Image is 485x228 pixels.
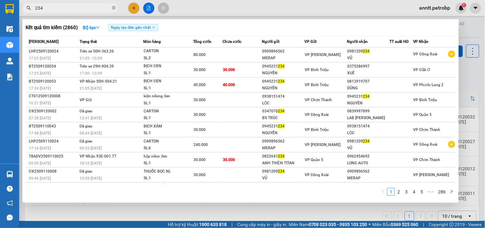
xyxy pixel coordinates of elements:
span: 13:41 [DATE] [80,116,102,120]
div: XUÊ [347,70,389,77]
li: Previous Page [379,188,387,196]
span: VP Gửi [304,39,317,44]
div: BỊCH ĐEN [144,78,192,85]
div: 0945231 [262,63,304,70]
div: 78ADV2509110025 [29,153,78,160]
a: 4 [411,188,418,195]
span: VP Chơn Thành [413,127,441,132]
span: VP Đồng Xoài [413,142,438,147]
span: 40.000 [223,83,235,87]
div: LỘC [262,100,304,107]
span: 09:46 [DATE] [29,176,51,181]
div: SL: 1 [144,130,192,137]
span: 240.000 [193,142,208,147]
div: NGUYÊN [262,85,304,92]
div: 0937799 [347,183,389,190]
span: Trên xe 29H-904.39 [80,64,114,69]
div: LONG AUTO [347,160,389,167]
span: 30.000 [193,98,206,102]
div: 0981209 [347,48,389,55]
li: Next 5 Pages [426,188,436,196]
span: VP Quận 5 [413,112,432,117]
span: 21:05 - 12/09 [80,56,102,61]
span: 30.000 [193,112,206,117]
span: 40.000 [193,83,206,87]
span: 30.000 [193,173,206,177]
span: VP Bình Triệu [305,83,329,87]
div: LHP2509110024 [29,138,78,145]
span: message [7,215,13,221]
span: VP Quận 5 [305,158,323,162]
img: logo-vxr [5,4,14,14]
button: right [448,188,456,196]
div: NGUYÊN [262,70,304,77]
li: 1 [387,188,395,196]
div: 0981209 [347,138,389,145]
div: 0909896562 [262,138,304,145]
img: warehouse-icon [6,42,13,48]
span: VP Đồng Xoài [305,173,329,177]
span: VP Phước Long 2 [413,83,444,87]
div: DŨNG [347,85,389,92]
div: CARTON [144,108,192,115]
span: 30.000 [223,68,235,72]
div: hộp nilon đen [144,153,192,160]
span: 07:38 [DATE] [29,116,51,120]
span: 17:25 [DATE] [29,71,51,76]
span: VP Nhận [413,39,429,44]
span: right [450,190,454,193]
span: Đã giao [80,139,93,143]
span: VP [PERSON_NAME] [305,53,340,57]
li: 3 [403,188,410,196]
div: BT2509120054 [29,63,78,70]
span: VP Chơn Thành [413,158,441,162]
div: MERAP [262,55,304,61]
button: Bộ lọcdown [78,22,105,33]
span: close [152,26,155,29]
span: VP [PERSON_NAME] [413,173,449,177]
h3: Kết quả tìm kiếm ( 2860 ) [26,24,78,31]
span: 17:16 [DATE] [29,146,51,151]
div: VŨ [347,55,389,61]
span: Đã giao [80,169,93,174]
img: warehouse-icon [6,58,13,64]
a: 286 [436,188,448,195]
span: 16:21 [DATE] [29,101,51,105]
img: warehouse-icon [6,26,13,32]
div: SL: 1 [144,175,192,182]
span: left [381,190,385,193]
div: LAB [PERSON_NAME] [347,115,389,121]
div: 0375286997 [347,63,389,70]
div: THUỐC BỌC NL [144,168,192,175]
span: VP Chơn Thành [305,98,332,102]
span: search [27,6,31,10]
div: 0813919707 [347,78,389,85]
div: 0909896562 [262,48,304,55]
span: 21:05 [DATE] [80,86,102,91]
span: 18:10 [DATE] [80,161,102,166]
div: SL: 6 [144,145,192,152]
span: VP Nhận 93E-001.77 [80,154,116,159]
span: Người gửi [262,39,279,44]
span: 234 [278,169,285,174]
span: 09:55 [DATE] [80,146,102,151]
span: Tổng cước [193,39,211,44]
div: NGUYÊN [347,100,389,107]
span: close-circle [112,6,116,10]
span: VP Gửi [80,98,92,102]
li: 2 [395,188,403,196]
div: BỊCH XÁM [144,123,192,130]
span: plus-circle [448,141,455,148]
span: 234 [363,94,370,99]
span: 234 [363,49,370,53]
span: 234 [278,154,285,159]
span: VP [PERSON_NAME] [305,142,340,147]
div: 0981209 [262,168,304,175]
div: VŨ [347,145,389,151]
span: VP Bình Triệu [305,68,329,72]
span: 234 [278,79,285,84]
div: SL: 1 [144,115,192,122]
span: 30.000 [193,68,206,72]
span: down [96,25,100,30]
